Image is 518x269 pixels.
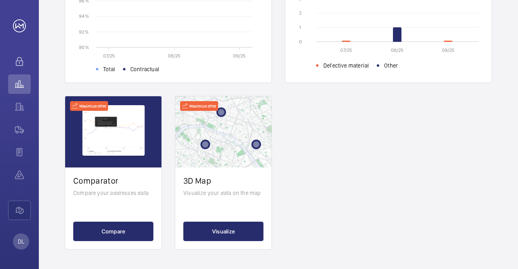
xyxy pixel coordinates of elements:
text: 07/25 [340,47,352,53]
text: 94 % [79,13,89,19]
h2: 3D Map [183,176,263,186]
h2: Comparator [73,176,153,186]
span: Contractual [130,65,159,73]
text: 08/25 [391,47,403,53]
text: 09/25 [442,47,454,53]
p: Visualize your data on the map [183,189,263,197]
text: 92 % [79,29,89,34]
div: Maximize offer [70,101,108,111]
text: 2 [299,10,301,16]
p: Compare your addresses data [73,189,153,197]
span: Defective material [323,61,369,70]
text: 90 % [79,44,89,50]
text: 1 [299,25,301,30]
button: Compare [73,222,153,241]
text: 07/25 [103,53,115,59]
span: Total [103,65,115,73]
div: Maximize offer [180,101,218,111]
text: 08/25 [168,53,180,59]
p: DL [18,237,24,246]
text: 09/25 [233,53,246,59]
text: 0 [299,39,302,44]
button: Visualize [183,222,263,241]
span: Other [384,61,398,70]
